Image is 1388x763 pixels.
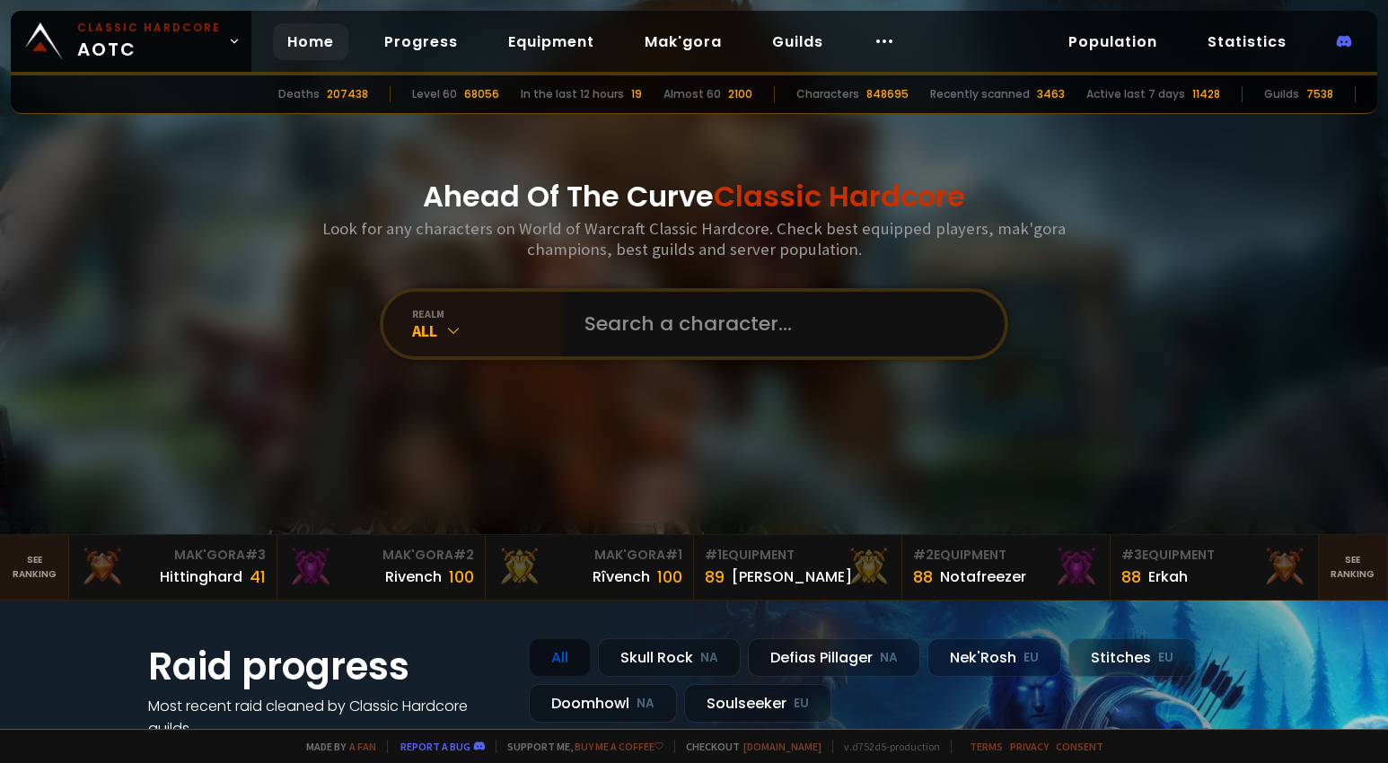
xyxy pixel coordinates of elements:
[743,740,821,753] a: [DOMAIN_NAME]
[1306,86,1333,102] div: 7538
[1264,86,1299,102] div: Guilds
[913,546,934,564] span: # 2
[902,535,1111,600] a: #2Equipment88Notafreezer
[1054,23,1172,60] a: Population
[700,649,718,667] small: NA
[496,740,663,753] span: Support me,
[714,176,965,216] span: Classic Hardcore
[1111,535,1319,600] a: #3Equipment88Erkah
[593,566,650,588] div: Rîvench
[148,638,507,695] h1: Raid progress
[1121,565,1141,589] div: 88
[1192,86,1220,102] div: 11428
[486,535,694,600] a: Mak'Gora#1Rîvench100
[927,638,1061,677] div: Nek'Rosh
[705,546,891,565] div: Equipment
[575,740,663,753] a: Buy me a coffee
[250,565,266,589] div: 41
[295,740,376,753] span: Made by
[1158,649,1173,667] small: EU
[637,695,654,713] small: NA
[630,23,736,60] a: Mak'gora
[913,546,1099,565] div: Equipment
[464,86,499,102] div: 68056
[598,638,741,677] div: Skull Rock
[69,535,277,600] a: Mak'Gora#3Hittinghard41
[758,23,838,60] a: Guilds
[370,23,472,60] a: Progress
[412,320,563,341] div: All
[1319,535,1388,600] a: Seeranking
[11,11,251,72] a: Classic HardcoreAOTC
[631,86,642,102] div: 19
[748,638,920,677] div: Defias Pillager
[412,86,457,102] div: Level 60
[1068,638,1196,677] div: Stitches
[1121,546,1142,564] span: # 3
[796,86,859,102] div: Characters
[1056,740,1103,753] a: Consent
[728,86,752,102] div: 2100
[665,546,682,564] span: # 1
[940,566,1026,588] div: Notafreezer
[1023,649,1039,667] small: EU
[913,565,933,589] div: 88
[705,546,722,564] span: # 1
[529,684,677,723] div: Doomhowl
[663,86,721,102] div: Almost 60
[494,23,609,60] a: Equipment
[160,566,242,588] div: Hittinghard
[880,649,898,667] small: NA
[496,546,682,565] div: Mak'Gora
[1193,23,1301,60] a: Statistics
[77,20,221,36] small: Classic Hardcore
[866,86,909,102] div: 848695
[349,740,376,753] a: a fan
[832,740,940,753] span: v. d752d5 - production
[684,684,831,723] div: Soulseeker
[1148,566,1188,588] div: Erkah
[574,292,983,356] input: Search a character...
[148,695,507,740] h4: Most recent raid cleaned by Classic Hardcore guilds
[288,546,474,565] div: Mak'Gora
[1086,86,1185,102] div: Active last 7 days
[705,565,725,589] div: 89
[674,740,821,753] span: Checkout
[315,218,1073,259] h3: Look for any characters on World of Warcraft Classic Hardcore. Check best equipped players, mak'g...
[449,565,474,589] div: 100
[794,695,809,713] small: EU
[77,20,221,63] span: AOTC
[423,175,965,218] h1: Ahead Of The Curve
[278,86,320,102] div: Deaths
[80,546,266,565] div: Mak'Gora
[1010,740,1049,753] a: Privacy
[385,566,442,588] div: Rivench
[732,566,852,588] div: [PERSON_NAME]
[273,23,348,60] a: Home
[694,535,902,600] a: #1Equipment89[PERSON_NAME]
[970,740,1003,753] a: Terms
[1121,546,1307,565] div: Equipment
[453,546,474,564] span: # 2
[657,565,682,589] div: 100
[245,546,266,564] span: # 3
[930,86,1030,102] div: Recently scanned
[327,86,368,102] div: 207438
[400,740,470,753] a: Report a bug
[412,307,563,320] div: realm
[1037,86,1065,102] div: 3463
[277,535,486,600] a: Mak'Gora#2Rivench100
[521,86,624,102] div: In the last 12 hours
[529,638,591,677] div: All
